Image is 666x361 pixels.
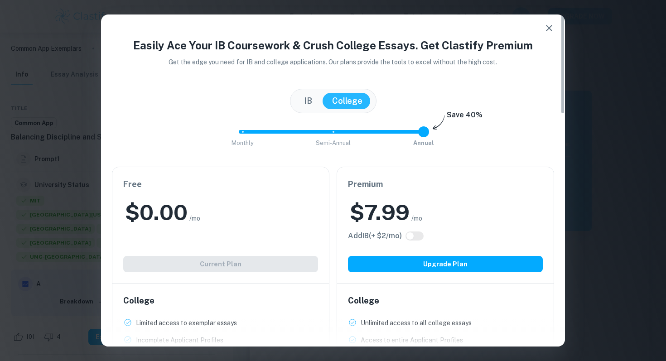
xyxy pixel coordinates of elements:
button: IB [295,93,321,109]
h2: $ 0.00 [125,198,188,227]
span: Annual [413,140,434,146]
h6: College [123,294,318,307]
h2: $ 7.99 [350,198,410,227]
span: Monthly [232,140,254,146]
span: /mo [411,213,422,223]
button: Upgrade Plan [348,256,543,272]
span: /mo [189,213,200,223]
h6: College [348,294,543,307]
h6: Click to see all the additional IB features. [348,231,402,241]
h4: Easily Ace Your IB Coursework & Crush College Essays. Get Clastify Premium [112,37,554,53]
button: College [323,93,372,109]
img: subscription-arrow.svg [433,115,445,130]
p: Get the edge you need for IB and college applications. Our plans provide the tools to excel witho... [156,57,510,67]
h6: Free [123,178,318,191]
span: Semi-Annual [316,140,351,146]
h6: Premium [348,178,543,191]
h6: Save 40% [447,110,483,125]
